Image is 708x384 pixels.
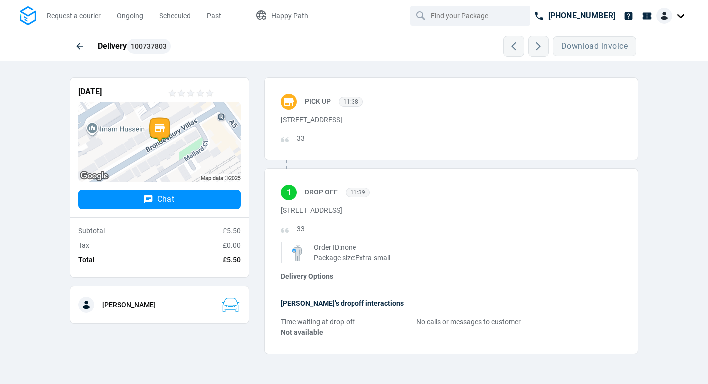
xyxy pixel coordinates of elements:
[20,6,36,26] img: Logo
[548,10,615,22] p: [PHONE_NUMBER]
[223,241,241,249] span: £0.00
[281,318,355,326] span: Time waiting at drop-off
[281,115,577,125] p: [STREET_ADDRESS]
[530,6,619,26] a: [PHONE_NUMBER]
[656,8,672,24] img: Client
[157,195,175,203] span: Chat
[281,242,622,263] div: :
[207,12,221,20] span: Past
[343,98,358,105] span: 11:38
[350,189,365,196] span: 11:39
[78,227,105,235] span: Subtotal
[223,256,241,264] span: £5.50
[223,227,241,235] span: £5.50
[159,12,191,20] span: Scheduled
[47,12,101,20] span: Request a courier
[281,299,404,307] span: [PERSON_NAME]’s dropoff interactions
[341,243,356,251] span: none
[431,6,512,25] input: Find your Package
[78,241,89,249] span: Tax
[305,97,331,105] span: Pick up
[314,254,354,262] span: Package size
[297,133,305,144] p: 33
[127,39,171,54] button: 100737803
[78,297,94,313] img: Driver
[305,188,338,196] span: Drop Off
[281,272,333,280] span: Delivery Options
[98,41,171,51] span: Delivery
[102,301,156,309] strong: [PERSON_NAME]
[355,254,390,262] span: Extra-small
[314,242,614,253] div: Order ID:
[416,317,521,327] span: No calls or messages to customer
[131,43,167,50] span: 100737803
[78,190,241,209] button: Chat
[281,205,622,216] p: [STREET_ADDRESS]
[281,328,323,336] span: Not available
[297,224,305,234] p: 33
[78,256,95,264] span: Total
[281,185,297,200] div: 1
[117,12,143,20] span: Ongoing
[271,12,308,20] span: Happy Path
[78,87,102,96] span: [DATE]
